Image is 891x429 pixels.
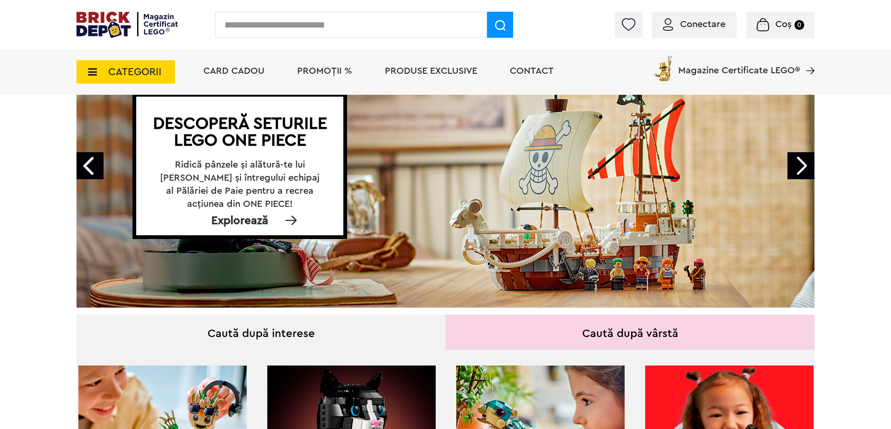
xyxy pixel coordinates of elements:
[157,158,322,197] h2: Ridică pânzele și alătură-te lui [PERSON_NAME] și întregului echipaj al Pălăriei de Paie pentru a...
[77,315,445,350] div: Caută după interese
[800,54,814,63] a: Magazine Certificate LEGO®
[787,152,814,179] a: Next
[794,20,804,30] small: 0
[77,25,814,308] a: Descoperă seturile LEGO ONE PIECERidică pânzele și alătură-te lui [PERSON_NAME] și întregului ech...
[680,20,725,29] span: Conectare
[510,66,554,76] a: Contact
[775,20,792,29] span: Coș
[282,216,300,225] img: Explorează
[77,152,104,179] a: Prev
[203,66,265,76] a: Card Cadou
[297,66,352,76] a: PROMOȚII %
[445,315,814,350] div: Caută după vârstă
[678,54,800,75] span: Magazine Certificate LEGO®
[146,115,333,149] h1: Descoperă seturile LEGO ONE PIECE
[385,66,477,76] a: Produse exclusive
[108,67,161,77] span: CATEGORII
[663,20,725,29] a: Conectare
[136,216,343,225] div: Explorează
